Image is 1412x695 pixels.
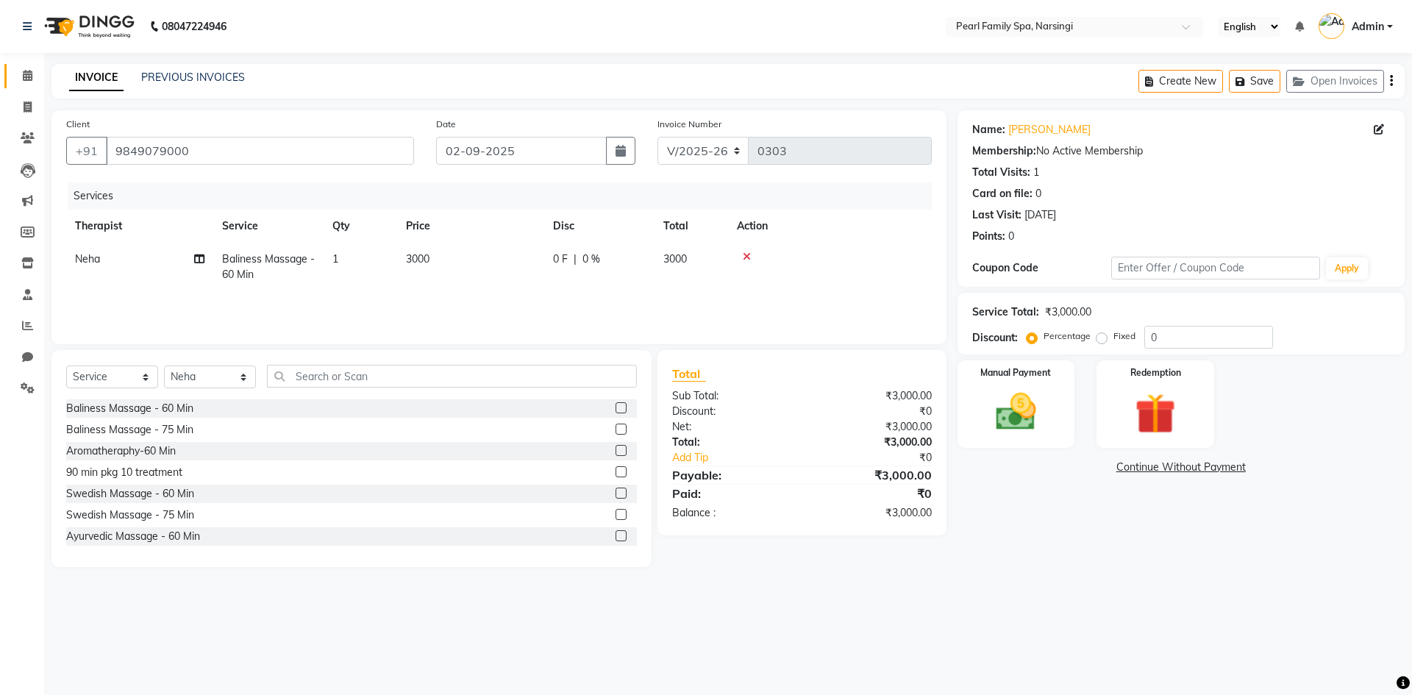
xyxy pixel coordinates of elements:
[802,505,942,521] div: ₹3,000.00
[66,507,194,523] div: Swedish Massage - 75 Min
[1035,186,1041,202] div: 0
[972,143,1390,159] div: No Active Membership
[1008,122,1091,138] a: [PERSON_NAME]
[1229,70,1280,93] button: Save
[802,466,942,484] div: ₹3,000.00
[582,252,600,267] span: 0 %
[66,401,193,416] div: Baliness Massage - 60 Min
[1138,70,1223,93] button: Create New
[802,388,942,404] div: ₹3,000.00
[802,435,942,450] div: ₹3,000.00
[66,210,213,243] th: Therapist
[332,252,338,265] span: 1
[972,207,1021,223] div: Last Visit:
[1352,19,1384,35] span: Admin
[802,404,942,419] div: ₹0
[655,210,728,243] th: Total
[324,210,397,243] th: Qty
[661,485,802,502] div: Paid:
[574,252,577,267] span: |
[672,366,706,382] span: Total
[141,71,245,84] a: PREVIOUS INVOICES
[1111,257,1320,279] input: Enter Offer / Coupon Code
[728,210,932,243] th: Action
[802,485,942,502] div: ₹0
[213,210,324,243] th: Service
[544,210,655,243] th: Disc
[972,165,1030,180] div: Total Visits:
[661,505,802,521] div: Balance :
[222,252,315,281] span: Baliness Massage - 60 Min
[972,186,1033,202] div: Card on file:
[106,137,414,165] input: Search by Name/Mobile/Email/Code
[1045,304,1091,320] div: ₹3,000.00
[972,260,1111,276] div: Coupon Code
[972,143,1036,159] div: Membership:
[1113,329,1135,343] label: Fixed
[66,465,182,480] div: 90 min pkg 10 treatment
[1319,13,1344,39] img: Admin
[1286,70,1384,93] button: Open Invoices
[267,365,637,388] input: Search or Scan
[661,419,802,435] div: Net:
[1008,229,1014,244] div: 0
[972,304,1039,320] div: Service Total:
[436,118,456,131] label: Date
[1024,207,1056,223] div: [DATE]
[983,388,1049,435] img: _cash.svg
[553,252,568,267] span: 0 F
[657,118,721,131] label: Invoice Number
[972,122,1005,138] div: Name:
[69,65,124,91] a: INVOICE
[825,450,942,466] div: ₹0
[663,252,687,265] span: 3000
[1326,257,1368,279] button: Apply
[38,6,138,47] img: logo
[661,466,802,484] div: Payable:
[75,252,100,265] span: Neha
[1122,388,1188,439] img: _gift.svg
[68,182,943,210] div: Services
[66,118,90,131] label: Client
[972,330,1018,346] div: Discount:
[66,137,107,165] button: +91
[66,422,193,438] div: Baliness Massage - 75 Min
[406,252,429,265] span: 3000
[661,404,802,419] div: Discount:
[397,210,544,243] th: Price
[1033,165,1039,180] div: 1
[980,366,1051,379] label: Manual Payment
[66,529,200,544] div: Ayurvedic Massage - 60 Min
[661,450,825,466] a: Add Tip
[802,419,942,435] div: ₹3,000.00
[661,435,802,450] div: Total:
[1130,366,1181,379] label: Redemption
[162,6,227,47] b: 08047224946
[960,460,1402,475] a: Continue Without Payment
[66,443,176,459] div: Aromatheraphy-60 Min
[66,486,194,502] div: Swedish Massage - 60 Min
[661,388,802,404] div: Sub Total:
[972,229,1005,244] div: Points:
[1044,329,1091,343] label: Percentage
